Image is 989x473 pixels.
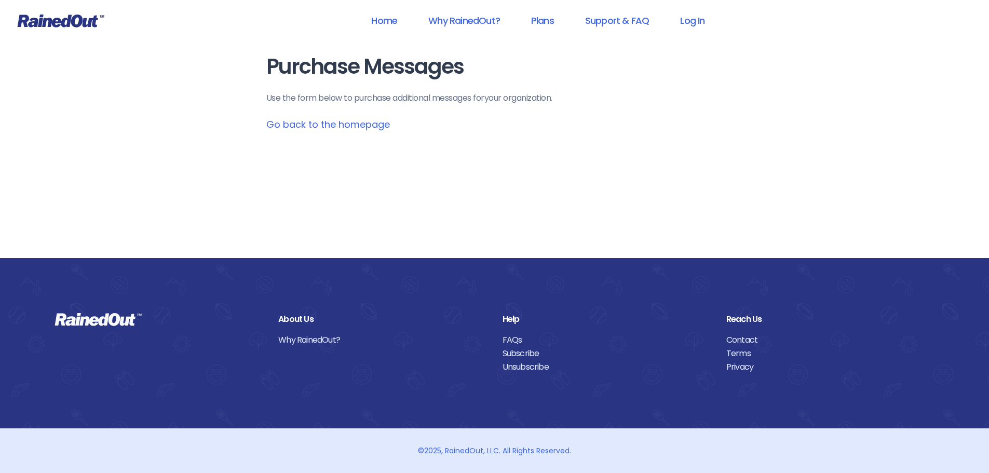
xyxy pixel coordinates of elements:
[503,313,711,326] div: Help
[503,347,711,360] a: Subscribe
[667,9,718,32] a: Log In
[278,313,486,326] div: About Us
[726,360,934,374] a: Privacy
[266,55,723,78] h1: Purchase Messages
[503,333,711,347] a: FAQs
[358,9,411,32] a: Home
[518,9,567,32] a: Plans
[503,360,711,374] a: Unsubscribe
[266,92,723,104] p: Use the form below to purchase additional messages for your organization .
[278,333,486,347] a: Why RainedOut?
[726,333,934,347] a: Contact
[415,9,513,32] a: Why RainedOut?
[572,9,662,32] a: Support & FAQ
[266,118,390,131] a: Go back to the homepage
[726,347,934,360] a: Terms
[726,313,934,326] div: Reach Us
